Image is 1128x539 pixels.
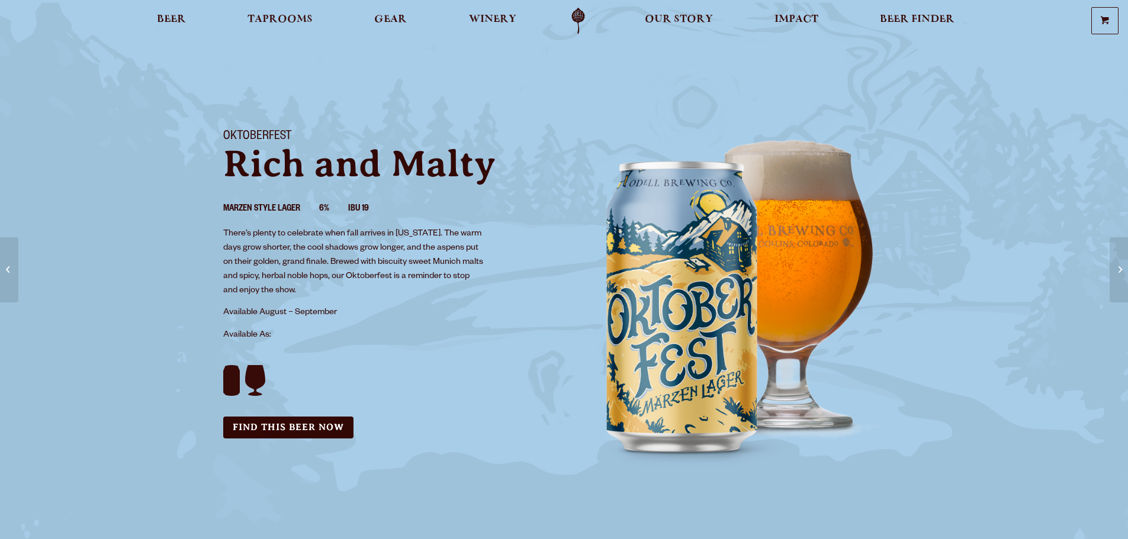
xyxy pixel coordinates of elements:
[645,15,713,24] span: Our Story
[564,115,920,470] img: Image of can and pour
[461,8,524,34] a: Winery
[556,8,600,34] a: Odell Home
[223,328,550,343] p: Available As:
[348,202,388,217] li: IBU 19
[319,202,348,217] li: 6%
[240,8,320,34] a: Taprooms
[223,227,485,298] p: There’s plenty to celebrate when fall arrives in [US_STATE]. The warm days grow shorter, the cool...
[248,15,313,24] span: Taprooms
[880,15,955,24] span: Beer Finder
[374,15,407,24] span: Gear
[637,8,721,34] a: Our Story
[157,15,186,24] span: Beer
[223,145,550,183] p: Rich and Malty
[775,15,818,24] span: Impact
[149,8,194,34] a: Beer
[872,8,962,34] a: Beer Finder
[469,15,516,24] span: Winery
[223,202,319,217] li: Marzen Style Lager
[223,306,485,320] p: Available August – September
[223,417,353,438] a: Find this Beer Now
[767,8,826,34] a: Impact
[223,130,550,145] h1: Oktoberfest
[367,8,414,34] a: Gear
